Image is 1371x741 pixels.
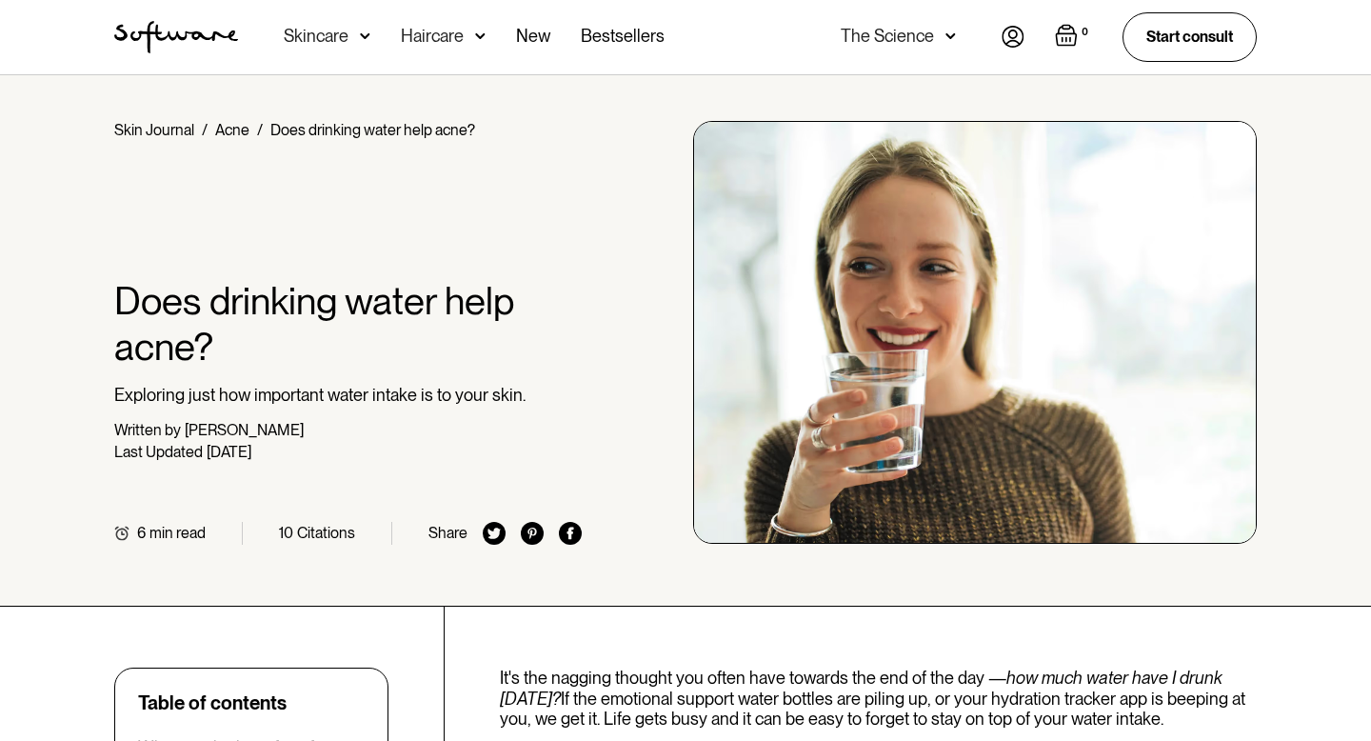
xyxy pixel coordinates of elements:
[114,21,238,53] img: Software Logo
[215,121,249,139] a: Acne
[207,443,251,461] div: [DATE]
[1055,24,1092,50] a: Open empty cart
[138,691,287,714] div: Table of contents
[202,121,208,139] div: /
[297,524,355,542] div: Citations
[114,443,203,461] div: Last Updated
[114,278,582,370] h1: Does drinking water help acne?
[270,121,475,139] div: Does drinking water help acne?
[483,522,506,545] img: twitter icon
[475,27,486,46] img: arrow down
[559,522,582,545] img: facebook icon
[114,385,582,406] p: Exploring just how important water intake is to your skin.
[360,27,370,46] img: arrow down
[114,421,181,439] div: Written by
[185,421,304,439] div: [PERSON_NAME]
[500,668,1257,730] p: It's the nagging thought you often have towards the end of the day — If the emotional support wat...
[279,524,293,542] div: 10
[945,27,956,46] img: arrow down
[841,27,934,46] div: The Science
[114,121,194,139] a: Skin Journal
[257,121,263,139] div: /
[137,524,146,542] div: 6
[428,524,467,542] div: Share
[1123,12,1257,61] a: Start consult
[500,668,1222,709] em: how much water have I drunk [DATE]?
[284,27,348,46] div: Skincare
[521,522,544,545] img: pinterest icon
[149,524,206,542] div: min read
[114,21,238,53] a: home
[401,27,464,46] div: Haircare
[1078,24,1092,41] div: 0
